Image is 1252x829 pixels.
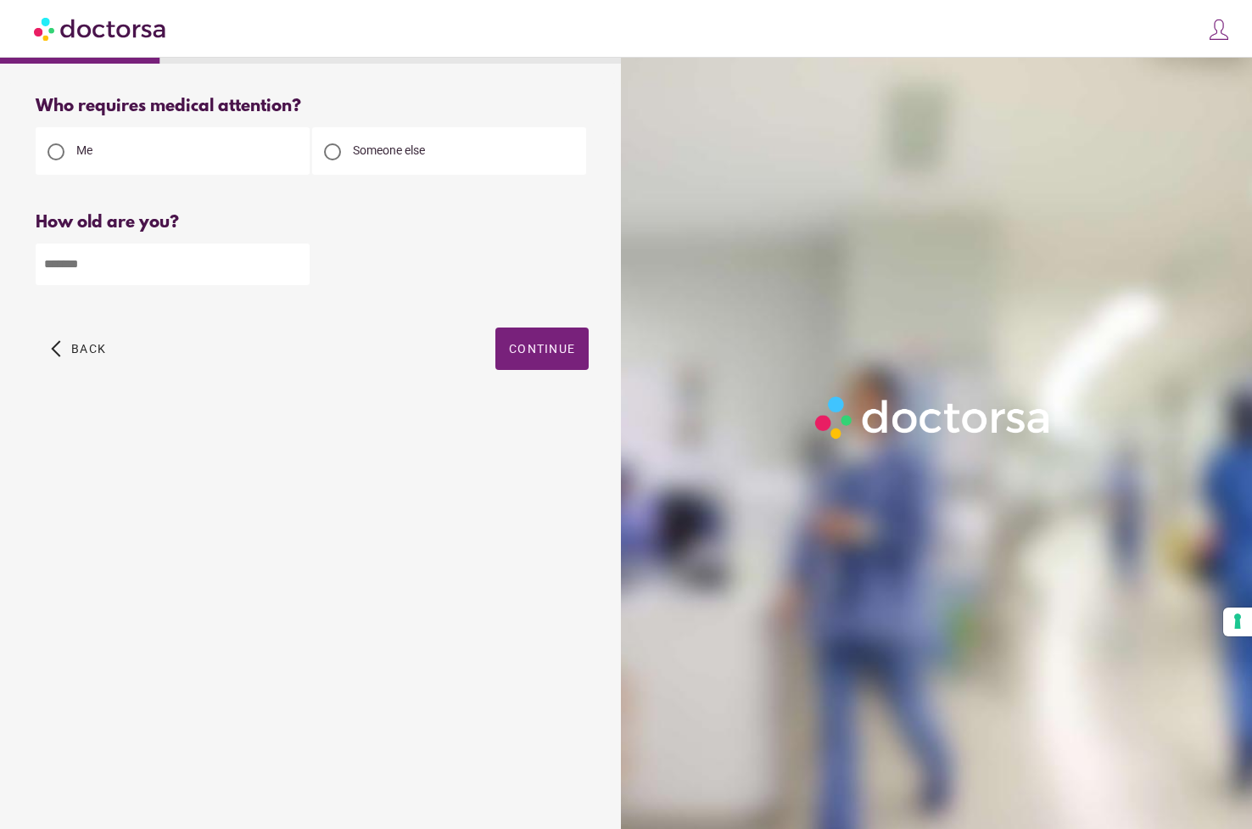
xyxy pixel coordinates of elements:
[353,143,425,157] span: Someone else
[1223,608,1252,636] button: Your consent preferences for tracking technologies
[509,342,575,356] span: Continue
[44,328,113,370] button: arrow_back_ios Back
[34,9,168,48] img: Doctorsa.com
[76,143,92,157] span: Me
[36,97,589,116] div: Who requires medical attention?
[71,342,106,356] span: Back
[495,328,589,370] button: Continue
[1207,18,1231,42] img: icons8-customer-100.png
[808,389,1059,445] img: Logo-Doctorsa-trans-White-partial-flat.png
[36,213,589,232] div: How old are you?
